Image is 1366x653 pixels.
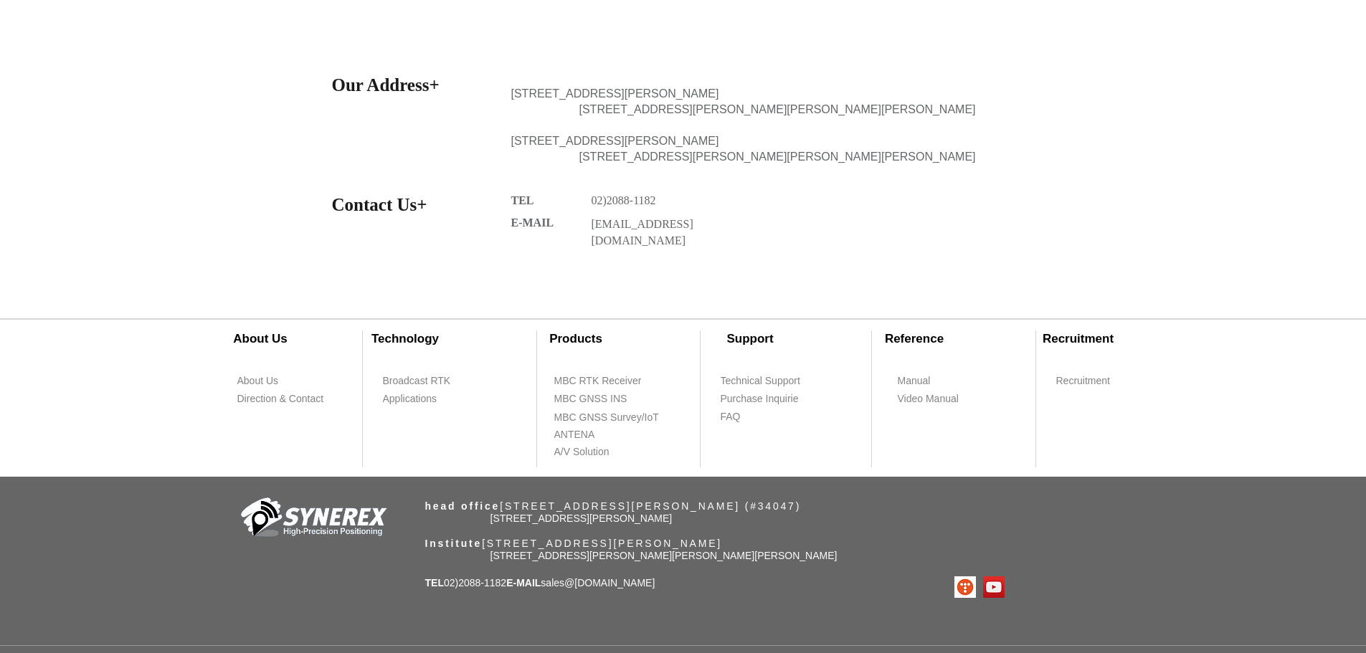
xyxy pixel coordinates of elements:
[511,87,719,100] span: [STREET_ADDRESS][PERSON_NAME]
[726,332,773,345] span: Support
[382,390,465,408] a: Applications
[721,392,799,406] span: Purchase Inquirie
[233,496,391,543] img: company_logo-removebg-preview.png
[332,195,427,214] span: Contact Us+
[371,332,439,345] span: ​Technology
[579,103,976,115] span: [STREET_ADDRESS][PERSON_NAME][PERSON_NAME][PERSON_NAME]
[720,390,802,408] a: Purchase Inquirie
[383,392,437,406] span: Applications
[721,410,741,424] span: FAQ
[554,409,679,426] a: MBC GNSS Survey/IoT
[237,372,319,390] a: About Us
[425,538,722,549] span: ​ [STREET_ADDRESS][PERSON_NAME]
[1043,332,1114,345] span: Recruitment
[592,194,656,206] span: 02)2088-1182
[898,374,931,389] span: Manual
[554,426,636,444] a: ANTENA
[885,332,944,345] span: ​Reference
[897,372,980,390] a: Manual
[425,500,802,512] span: ​[STREET_ADDRESS][PERSON_NAME] (#34047)
[720,408,802,426] a: FAQ
[554,428,595,442] span: ANTENA
[549,332,602,345] span: Products​
[425,538,483,549] span: Institute
[897,390,980,408] a: Video Manual
[237,390,333,408] a: Direction & Contact
[1101,201,1366,653] iframe: Wix Chat
[511,194,534,206] span: TEL
[382,372,465,390] a: Broadcast RTK
[233,332,288,345] span: ​About Us
[511,135,719,147] span: [STREET_ADDRESS][PERSON_NAME]
[554,374,642,389] span: MBC RTK Receiver
[506,577,541,588] span: E-MAIL
[425,577,444,588] span: TEL
[1056,374,1110,389] span: Recruitment
[954,576,976,598] img: 티스토리로고
[592,218,693,247] a: [EMAIL_ADDRESS][DOMAIN_NAME]
[1056,372,1124,390] a: Recruitment
[554,411,659,425] span: MBC GNSS Survey/IoT
[898,392,959,406] span: Video Manual
[425,500,501,512] span: head office
[490,550,838,561] span: [STREET_ADDRESS][PERSON_NAME][PERSON_NAME][PERSON_NAME]
[579,151,976,163] span: [STREET_ADDRESS][PERSON_NAME][PERSON_NAME][PERSON_NAME]
[954,576,1005,598] ul: Social Bar
[554,372,661,390] a: MBC RTK Receiver
[490,513,673,524] span: [STREET_ADDRESS][PERSON_NAME]
[425,577,655,588] span: 02)2088-1182 sales
[511,216,554,229] span: E-MAIL
[564,577,655,588] a: @[DOMAIN_NAME]
[237,374,279,389] span: About Us
[332,75,440,95] span: Our Address+
[720,372,827,390] a: Technical Support
[983,576,1005,598] img: 유튜브 사회 아이콘
[554,390,643,408] a: MBC GNSS INS
[554,443,636,461] a: A/V Solution
[383,374,451,389] span: Broadcast RTK
[554,392,627,406] span: MBC GNSS INS
[237,392,324,406] span: Direction & Contact
[554,445,610,459] span: A/V Solution
[721,374,800,389] span: Technical Support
